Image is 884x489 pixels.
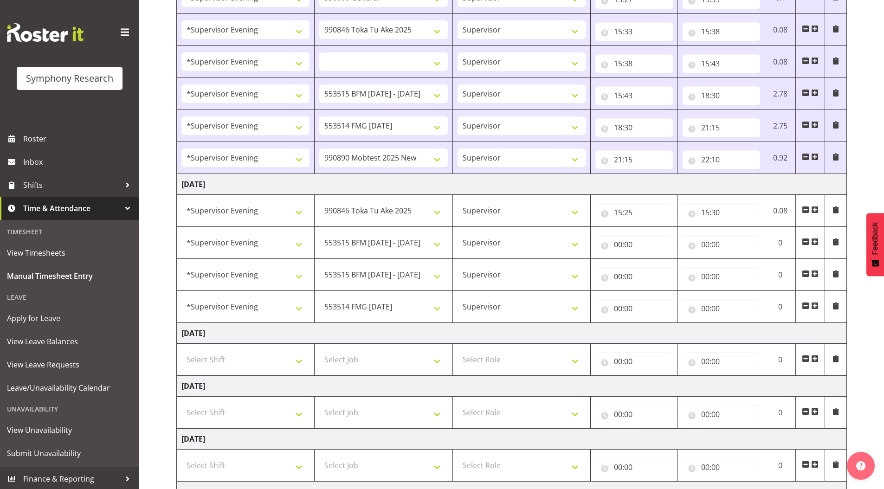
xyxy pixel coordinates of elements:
span: View Leave Balances [7,335,132,348]
input: Click to select... [683,22,760,41]
span: Apply for Leave [7,311,132,325]
td: [DATE] [177,429,847,450]
td: 0.08 [765,46,796,78]
a: View Unavailability [2,418,137,442]
input: Click to select... [683,405,760,424]
div: Unavailability [2,399,137,418]
span: Time & Attendance [23,201,121,215]
td: 0.92 [765,142,796,174]
a: Manual Timesheet Entry [2,264,137,288]
td: [DATE] [177,323,847,344]
td: 0 [765,259,796,291]
button: Feedback - Show survey [866,213,884,276]
div: Symphony Research [26,71,113,85]
span: View Unavailability [7,423,132,437]
td: 2.78 [765,78,796,110]
input: Click to select... [595,458,673,476]
input: Click to select... [595,54,673,73]
span: Shifts [23,178,121,192]
input: Click to select... [595,267,673,286]
a: Leave/Unavailability Calendar [2,376,137,399]
td: [DATE] [177,376,847,397]
img: Rosterit website logo [7,23,84,42]
input: Click to select... [595,299,673,318]
input: Click to select... [595,86,673,105]
span: Roster [23,132,135,146]
td: 0 [765,227,796,259]
td: 0 [765,397,796,429]
input: Click to select... [595,235,673,254]
td: 0.08 [765,14,796,46]
input: Click to select... [683,203,760,222]
span: View Leave Requests [7,358,132,372]
div: Leave [2,288,137,307]
input: Click to select... [683,352,760,371]
a: View Leave Balances [2,330,137,353]
td: 0 [765,344,796,376]
a: View Timesheets [2,241,137,264]
span: Manual Timesheet Entry [7,269,132,283]
td: 0 [765,291,796,323]
td: 2.75 [765,110,796,142]
img: help-xxl-2.png [856,461,865,470]
a: Apply for Leave [2,307,137,330]
input: Click to select... [683,299,760,318]
a: View Leave Requests [2,353,137,376]
td: 0.08 [765,195,796,227]
input: Click to select... [683,267,760,286]
span: Feedback [871,222,879,255]
div: Timesheet [2,222,137,241]
td: 0 [765,450,796,482]
input: Click to select... [683,86,760,105]
input: Click to select... [595,352,673,371]
td: [DATE] [177,174,847,195]
input: Click to select... [683,235,760,254]
span: Submit Unavailability [7,446,132,460]
input: Click to select... [683,118,760,137]
input: Click to select... [683,150,760,169]
span: Leave/Unavailability Calendar [7,381,132,395]
input: Click to select... [595,405,673,424]
span: Inbox [23,155,135,169]
a: Submit Unavailability [2,442,137,465]
input: Click to select... [595,118,673,137]
input: Click to select... [595,150,673,169]
span: View Timesheets [7,246,132,260]
input: Click to select... [683,54,760,73]
input: Click to select... [683,458,760,476]
input: Click to select... [595,203,673,222]
span: Finance & Reporting [23,472,121,486]
input: Click to select... [595,22,673,41]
